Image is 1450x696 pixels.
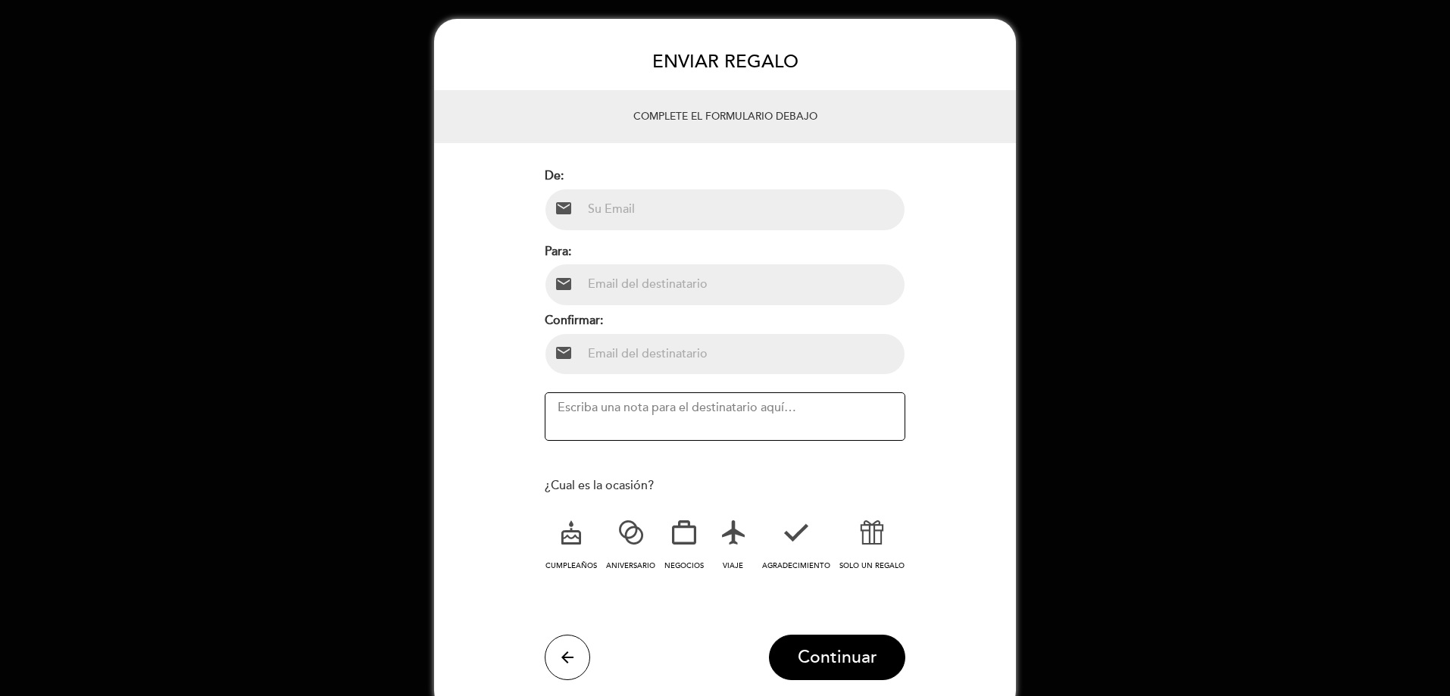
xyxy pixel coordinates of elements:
[545,477,905,495] div: ¿Cual es la ocasión?
[606,561,655,570] span: ANIVERSARIO
[769,635,905,680] button: Continuar
[582,334,905,374] input: Email del destinatario
[545,635,590,680] button: arrow_back
[555,275,573,293] i: email
[545,312,603,329] label: Confirmar:
[545,561,597,570] span: CUMPLEAÑOS
[723,561,743,570] span: VIAJE
[452,98,998,136] div: COMPLETE EL FORMULARIO DEBAJO
[558,648,577,666] i: arrow_back
[555,344,573,362] i: email
[762,561,830,570] span: AGRADECIMIENTO
[798,647,877,668] span: Continuar
[664,561,704,570] span: NEGOCIOS
[555,199,573,217] i: email
[582,264,905,304] input: Email del destinatario
[545,243,571,261] label: Para:
[839,561,905,570] span: SOLO UN REGALO
[582,189,905,229] input: Su Email
[434,34,1016,90] h3: ENVIAR REGALO
[545,167,564,185] label: De:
